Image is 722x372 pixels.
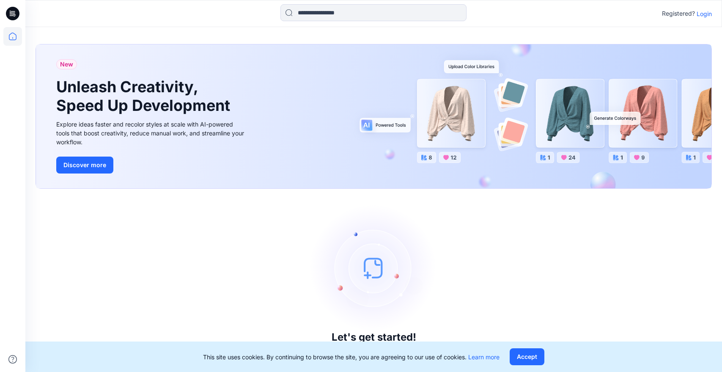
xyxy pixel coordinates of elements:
h3: Let's get started! [332,331,416,343]
img: empty-state-image.svg [310,204,437,331]
span: New [60,59,73,69]
a: Learn more [468,353,500,361]
h1: Unleash Creativity, Speed Up Development [56,78,234,114]
button: Discover more [56,157,113,174]
p: Registered? [662,8,695,19]
p: Login [697,9,712,18]
button: Accept [510,348,544,365]
a: Discover more [56,157,247,174]
p: This site uses cookies. By continuing to browse the site, you are agreeing to our use of cookies. [203,353,500,361]
div: Explore ideas faster and recolor styles at scale with AI-powered tools that boost creativity, red... [56,120,247,146]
